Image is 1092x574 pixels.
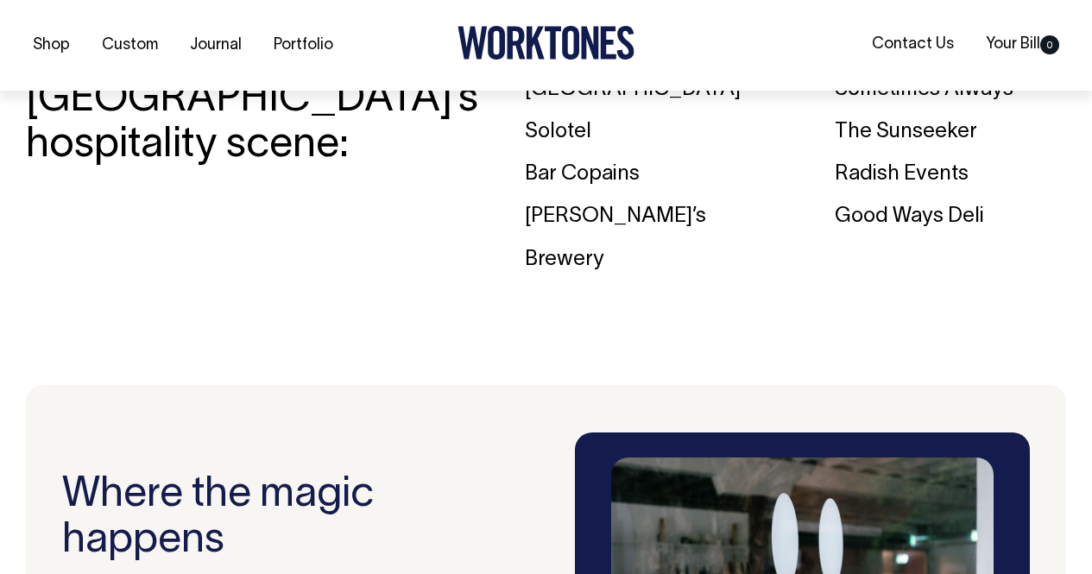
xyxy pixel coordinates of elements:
[95,31,165,60] a: Custom
[183,31,249,60] a: Journal
[26,31,77,60] a: Shop
[1040,35,1059,54] span: 0
[835,154,1066,196] div: Radish Events
[835,196,1066,238] div: Good Ways Deli
[979,30,1066,59] a: Your Bill0
[865,30,961,59] a: Contact Us
[835,111,1066,154] div: The Sunseeker
[267,31,340,60] a: Portfolio
[62,473,499,565] h3: Where the magic happens
[525,111,756,154] div: Solotel
[525,154,756,196] div: Bar Copains
[525,196,756,281] div: [PERSON_NAME]’s Brewery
